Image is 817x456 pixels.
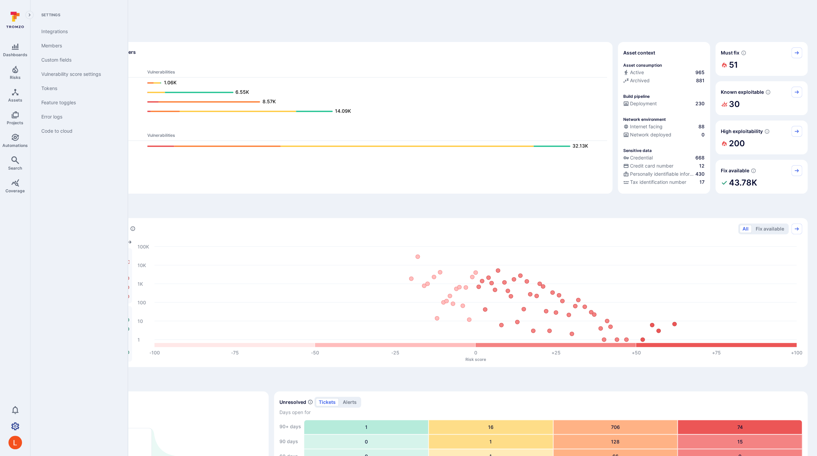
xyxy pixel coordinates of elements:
a: Personally identifiable information (PII)430 [623,171,705,177]
div: Tax identification number [623,179,686,186]
a: 6.55K [147,88,600,96]
h2: 200 [729,137,745,150]
div: Network deployed [623,131,671,138]
div: Internet facing [623,123,663,130]
h2: 43.78K [729,176,757,190]
div: Must fix [715,42,808,76]
span: 72 % [45,412,263,422]
div: 90 days [279,435,301,448]
span: Number of unresolved items by priority and days open [308,398,313,406]
text: 100 [138,299,146,305]
span: Remediate [40,378,808,387]
a: Vulnerability score settings [36,67,120,81]
span: High exploitability [721,128,763,135]
i: Expand navigation menu [27,12,32,18]
span: 230 [695,100,705,107]
div: Known exploitable [715,81,808,115]
span: Deployment [630,100,657,107]
span: 88 [698,123,705,130]
span: Automations [2,143,28,148]
div: Evidence indicative of processing personally identifiable information [623,171,705,179]
text: 1K [138,281,143,286]
a: Error logs [36,110,120,124]
div: Evidence indicative of handling user or service credentials [623,154,705,162]
text: +25 [551,350,561,355]
span: 430 [695,171,705,177]
a: Network deployed0 [623,131,705,138]
div: Evidence that an asset is internet facing [623,123,705,131]
div: 1 [429,435,553,449]
th: Vulnerabilities [147,132,607,141]
button: tickets [316,398,339,406]
svg: Risk score >=40 , missed SLA [741,50,746,56]
button: Expand navigation menu [25,11,34,19]
text: -75 [231,350,239,355]
span: Tax identification number [630,179,686,186]
div: 1 [304,420,428,434]
span: 12 [699,162,705,169]
a: Feature toggles [36,95,120,110]
text: -50 [311,350,319,355]
p: Sensitive data [623,148,652,153]
span: Assets [8,97,22,103]
a: Members [36,39,120,53]
span: Risks [10,75,21,80]
div: Credit card number [623,162,673,169]
div: Fix available [715,160,808,194]
a: Custom fields [36,53,120,67]
text: 10K [138,262,146,268]
span: Credential [630,154,653,161]
div: 706 [553,420,677,434]
span: Settings [36,12,120,18]
div: Personally identifiable information (PII) [623,171,694,177]
button: All [739,225,752,233]
p: Network environment [623,117,666,122]
a: Credit card number12 [623,162,705,169]
div: Credential [623,154,653,161]
div: Active [623,69,644,76]
div: High exploitability [715,121,808,154]
text: Risk score [465,356,486,362]
a: Tax identification number17 [623,179,705,186]
a: 1.06K [147,79,600,87]
span: Archived [630,77,650,84]
a: Integrations [36,24,120,39]
text: +100 [791,350,802,355]
div: Lukas Šalkauskas [8,436,22,449]
div: 16 [429,420,553,434]
button: alerts [340,398,360,406]
div: Deployment [623,100,657,107]
h2: 51 [729,58,738,72]
text: 14.09K [335,108,351,114]
span: Asset context [623,49,655,56]
a: 14.09K [147,107,600,115]
h2: Unresolved [279,399,306,406]
span: Fix available [721,167,749,174]
p: Build pipeline [623,94,650,99]
p: Asset consumption [623,63,662,68]
text: +50 [632,350,641,355]
text: 1.06K [164,80,176,85]
a: Code to cloud [36,124,120,138]
span: Must fix [721,49,739,56]
span: Active [630,69,644,76]
a: Internet facing88 [623,123,705,130]
span: Network deployed [630,131,671,138]
text: 1 [138,336,140,342]
div: Evidence that the asset is packaged and deployed somewhere [623,131,705,139]
span: Known exploitable [721,89,764,95]
div: Configured deployment pipeline [623,100,705,108]
div: Evidence indicative of processing credit card numbers [623,162,705,171]
text: 32.13K [572,143,588,149]
span: Search [8,166,22,171]
text: 100K [138,243,149,249]
svg: Confirmed exploitable by KEV [765,89,771,95]
a: Archived881 [623,77,705,84]
span: Dev scanners [45,61,607,66]
span: Days open for [279,409,802,416]
div: 74 [678,420,802,434]
svg: EPSS score ≥ 0.7 [764,129,770,134]
span: 0 [701,131,705,138]
text: -25 [391,350,399,355]
text: 10 [138,318,143,324]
